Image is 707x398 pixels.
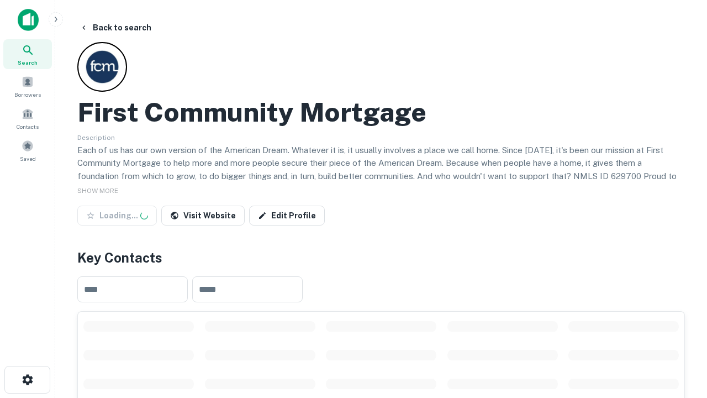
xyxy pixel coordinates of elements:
iframe: Chat Widget [652,274,707,327]
h4: Key Contacts [77,248,685,268]
span: Saved [20,154,36,163]
span: Description [77,134,115,142]
a: Borrowers [3,71,52,101]
p: Each of us has our own version of the American Dream. Whatever it is, it usually involves a place... [77,144,685,196]
a: Saved [3,135,52,165]
a: Contacts [3,103,52,133]
span: Borrowers [14,90,41,99]
span: SHOW MORE [77,187,118,195]
a: Search [3,39,52,69]
h2: First Community Mortgage [77,96,426,128]
a: Edit Profile [249,206,325,226]
span: Search [18,58,38,67]
a: Visit Website [161,206,245,226]
img: capitalize-icon.png [18,9,39,31]
button: Back to search [75,18,156,38]
span: Contacts [17,122,39,131]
